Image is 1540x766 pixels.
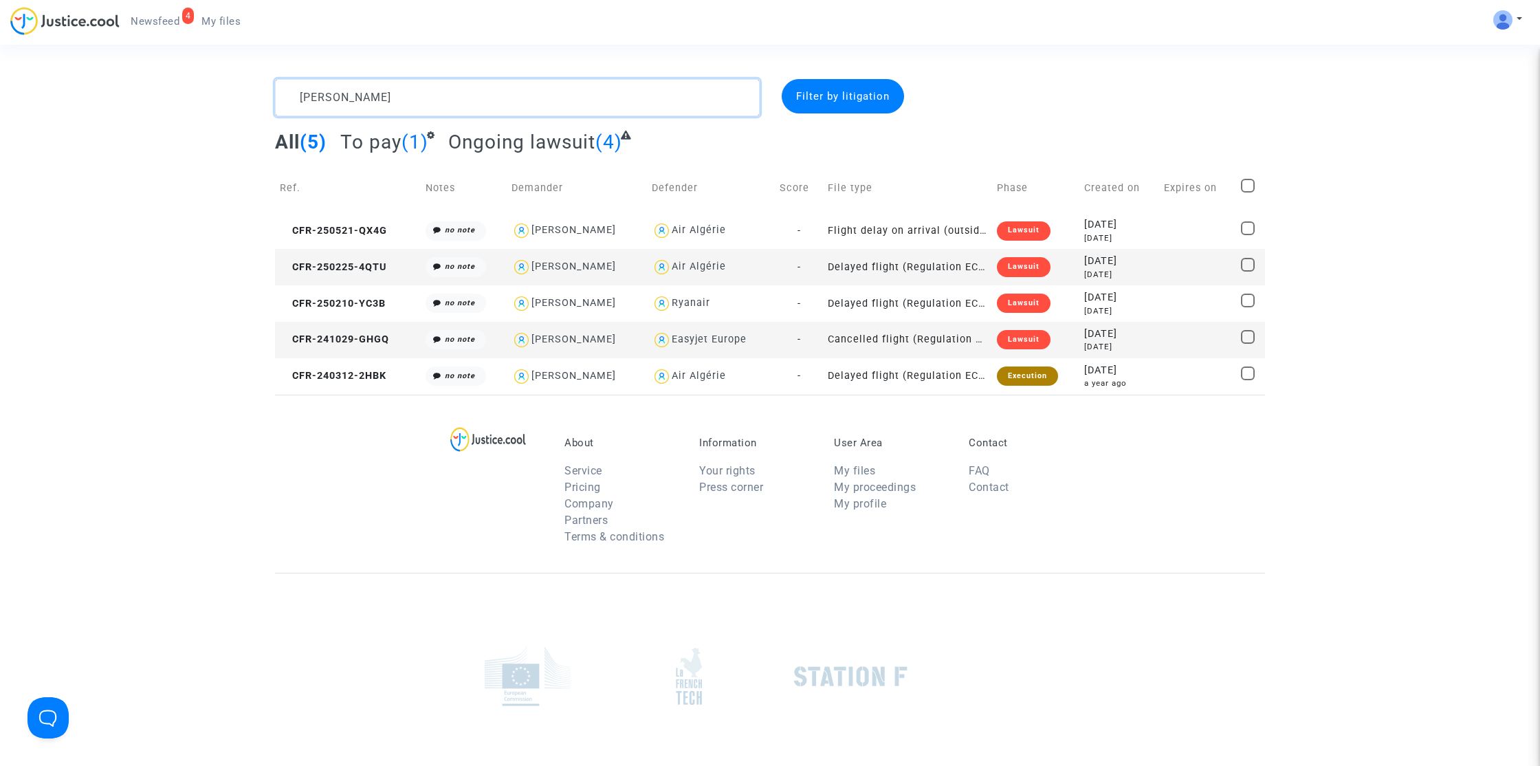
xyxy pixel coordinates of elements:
[997,221,1050,241] div: Lawsuit
[531,261,616,272] div: [PERSON_NAME]
[672,297,710,309] div: Ryanair
[131,15,179,28] span: Newsfeed
[997,294,1050,313] div: Lawsuit
[823,164,992,212] td: File type
[672,370,726,382] div: Air Algérie
[1084,377,1155,389] div: a year ago
[511,257,531,277] img: icon-user.svg
[401,131,428,153] span: (1)
[997,257,1050,276] div: Lawsuit
[672,224,726,236] div: Air Algérie
[421,164,507,212] td: Notes
[1084,290,1155,305] div: [DATE]
[511,366,531,386] img: icon-user.svg
[969,464,990,477] a: FAQ
[531,297,616,309] div: [PERSON_NAME]
[275,164,421,212] td: Ref.
[564,514,608,527] a: Partners
[448,131,595,153] span: Ongoing lawsuit
[1084,305,1155,317] div: [DATE]
[969,481,1009,494] a: Contact
[280,333,389,345] span: CFR-241029-GHGQ
[1084,254,1155,269] div: [DATE]
[445,226,475,234] i: no note
[1493,10,1512,30] img: ALV-UjV5hOg1DK_6VpdGyI3GiCsbYcKFqGYcyigr7taMTixGzq57m2O-mEoJuuWBlO_HCk8JQ1zztKhP13phCubDFpGEbboIp...
[1084,232,1155,244] div: [DATE]
[511,294,531,314] img: icon-user.svg
[445,335,475,344] i: no note
[280,298,386,309] span: CFR-250210-YC3B
[531,224,616,236] div: [PERSON_NAME]
[10,7,120,35] img: jc-logo.svg
[595,131,622,153] span: (4)
[823,249,992,285] td: Delayed flight (Regulation EC 261/2004)
[647,164,775,212] td: Defender
[796,90,890,102] span: Filter by litigation
[652,330,672,350] img: icon-user.svg
[699,464,756,477] a: Your rights
[823,322,992,358] td: Cancelled flight (Regulation EC 261/2004)
[992,164,1079,212] td: Phase
[834,437,948,449] p: User Area
[190,11,252,32] a: My files
[797,370,801,382] span: -
[1084,217,1155,232] div: [DATE]
[445,262,475,271] i: no note
[652,366,672,386] img: icon-user.svg
[699,481,763,494] a: Press corner
[794,666,907,687] img: stationf.png
[564,497,614,510] a: Company
[1079,164,1160,212] td: Created on
[823,212,992,249] td: Flight delay on arrival (outside of EU - Montreal Convention)
[834,464,875,477] a: My files
[823,285,992,322] td: Delayed flight (Regulation EC 261/2004)
[1084,363,1155,378] div: [DATE]
[201,15,241,28] span: My files
[834,497,886,510] a: My profile
[280,225,387,237] span: CFR-250521-QX4G
[280,261,386,273] span: CFR-250225-4QTU
[672,333,747,345] div: Easyjet Europe
[676,647,702,705] img: french_tech.png
[564,530,664,543] a: Terms & conditions
[450,427,527,452] img: logo-lg.svg
[775,164,823,212] td: Score
[564,464,602,477] a: Service
[531,333,616,345] div: [PERSON_NAME]
[823,358,992,395] td: Delayed flight (Regulation EC 261/2004)
[531,370,616,382] div: [PERSON_NAME]
[300,131,327,153] span: (5)
[797,225,801,237] span: -
[1084,269,1155,281] div: [DATE]
[652,257,672,277] img: icon-user.svg
[511,221,531,241] img: icon-user.svg
[340,131,401,153] span: To pay
[652,221,672,241] img: icon-user.svg
[564,481,601,494] a: Pricing
[797,333,801,345] span: -
[672,261,726,272] div: Air Algérie
[511,330,531,350] img: icon-user.svg
[27,697,69,738] iframe: Help Scout Beacon - Open
[797,298,801,309] span: -
[280,370,386,382] span: CFR-240312-2HBK
[1159,164,1236,212] td: Expires on
[564,437,679,449] p: About
[997,366,1058,386] div: Execution
[997,330,1050,349] div: Lawsuit
[834,481,916,494] a: My proceedings
[699,437,813,449] p: Information
[445,298,475,307] i: no note
[485,646,571,706] img: europe_commision.png
[507,164,647,212] td: Demander
[797,261,801,273] span: -
[1084,341,1155,353] div: [DATE]
[969,437,1083,449] p: Contact
[120,11,190,32] a: 4Newsfeed
[275,131,300,153] span: All
[1084,327,1155,342] div: [DATE]
[445,371,475,380] i: no note
[652,294,672,314] img: icon-user.svg
[182,8,195,24] div: 4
